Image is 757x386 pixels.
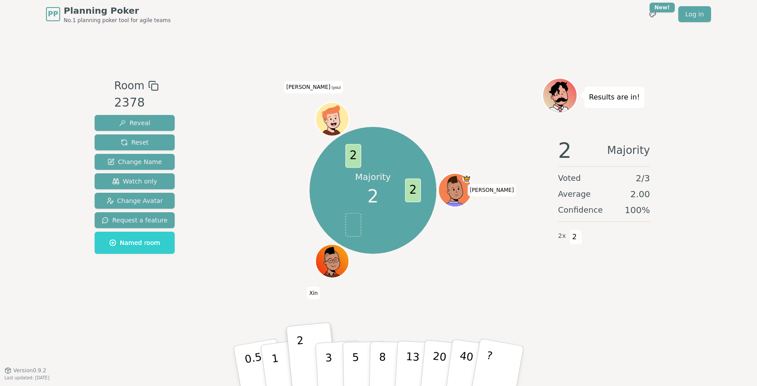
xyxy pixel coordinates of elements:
[589,91,640,103] p: Results are in!
[119,118,150,127] span: Reveal
[112,177,157,186] span: Watch only
[607,140,650,161] span: Majority
[570,229,580,245] span: 2
[462,174,470,183] span: Evan is the host
[405,178,421,202] span: 2
[467,184,516,196] span: Click to change your name
[558,172,581,184] span: Voted
[296,334,308,382] p: 2
[114,94,158,112] div: 2378
[46,4,171,24] a: PPPlanning PokerNo.1 planning poker tool for agile teams
[109,238,160,247] span: Named room
[95,115,175,131] button: Reveal
[95,193,175,209] button: Change Avatar
[307,287,320,299] span: Click to change your name
[64,17,171,24] span: No.1 planning poker tool for agile teams
[558,204,603,216] span: Confidence
[650,3,675,12] div: New!
[13,367,46,374] span: Version 0.9.2
[645,6,661,22] button: New!
[625,204,650,216] span: 100 %
[678,6,711,22] a: Log in
[107,196,163,205] span: Change Avatar
[345,144,361,168] span: 2
[630,188,650,200] span: 2.00
[330,86,341,90] span: (you)
[367,183,378,210] span: 2
[558,140,572,161] span: 2
[95,232,175,254] button: Named room
[102,216,168,225] span: Request a feature
[636,172,650,184] span: 2 / 3
[48,9,58,19] span: PP
[284,81,343,93] span: Click to change your name
[355,171,391,183] p: Majority
[95,134,175,150] button: Reset
[95,212,175,228] button: Request a feature
[316,103,348,135] button: Click to change your avatar
[4,367,46,374] button: Version0.9.2
[95,154,175,170] button: Change Name
[95,173,175,189] button: Watch only
[558,231,566,241] span: 2 x
[4,375,50,380] span: Last updated: [DATE]
[558,188,591,200] span: Average
[121,138,149,147] span: Reset
[107,157,162,166] span: Change Name
[114,78,144,94] span: Room
[64,4,171,17] span: Planning Poker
